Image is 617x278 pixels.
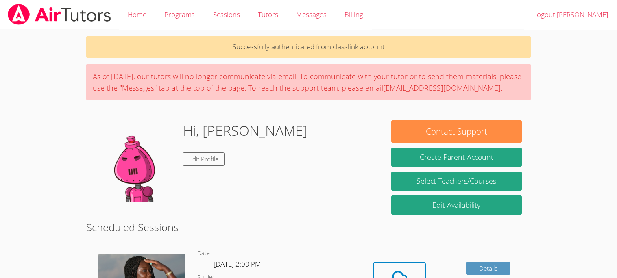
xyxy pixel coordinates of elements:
button: Create Parent Account [391,148,521,167]
img: airtutors_banner-c4298cdbf04f3fff15de1276eac7730deb9818008684d7c2e4769d2f7ddbe033.png [7,4,112,25]
span: Messages [296,10,327,19]
div: As of [DATE], our tutors will no longer communicate via email. To communicate with your tutor or ... [86,64,530,100]
a: Edit Profile [183,152,225,166]
img: default.png [95,120,177,202]
a: Select Teachers/Courses [391,172,521,191]
a: Details [466,262,511,275]
button: Contact Support [391,120,521,143]
dt: Date [197,248,210,258]
span: [DATE] 2:00 PM [214,259,261,269]
p: Successfully authenticated from classlink account [86,36,530,58]
h1: Hi, [PERSON_NAME] [183,120,307,141]
h2: Scheduled Sessions [86,219,530,235]
a: Edit Availability [391,195,521,215]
